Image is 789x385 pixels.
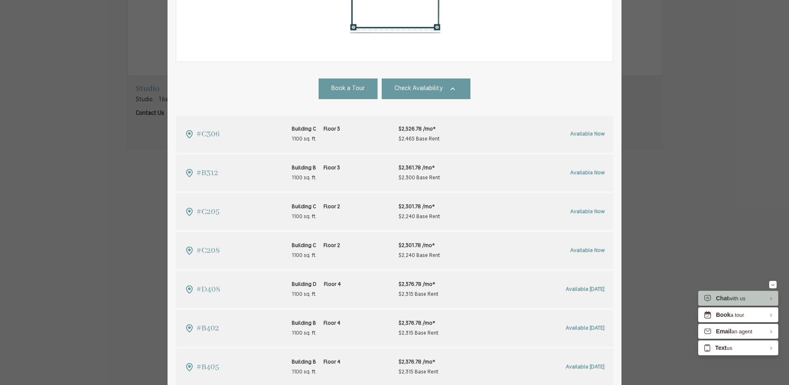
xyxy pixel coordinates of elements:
[196,361,219,374] span: #B405
[292,243,316,248] span: Building C
[176,193,613,230] a: #C205 Building C Floor 2 1100 sq. ft. $2,301.78 /mo* $2,240 Base Rent Available Now
[292,165,316,171] span: Building B
[292,367,340,377] span: 1100 sq. ft.
[394,84,443,94] span: Check Availability
[570,170,605,176] span: Available Now
[319,78,378,99] a: Book a Tour
[176,116,613,152] a: #C306 Building C Floor 3 1100 sq. ft. $2,526.78 /mo* $2,465 Base Rent Available Now
[566,326,605,331] span: Available [DATE]
[399,163,440,173] span: $2,361.78 /mo*
[399,357,438,367] span: $2,376.78 /mo*
[324,282,341,287] span: Floor 4
[292,126,316,132] span: Building C
[566,287,605,292] span: Available [DATE]
[399,330,438,336] span: $2,315 Base Rent
[331,84,365,94] span: Book a Tour
[566,364,605,370] span: Available [DATE]
[196,128,220,141] span: #C306
[292,359,316,365] span: Building B
[399,318,438,328] span: $2,376.78 /mo*
[324,126,340,132] span: Floor 3
[176,271,613,308] a: #D408 Building D Floor 4 1100 sq. ft. $2,376.78 /mo* $2,315 Base Rent Available [DATE]
[196,283,220,296] span: #D408
[399,214,440,219] span: $2,240 Base Rent
[292,282,317,287] span: Building D
[196,166,218,180] span: #B312
[324,204,340,209] span: Floor 2
[196,244,220,257] span: #C208
[399,280,438,290] span: $2,376.78 /mo*
[399,241,440,251] span: $2,301.78 /mo*
[382,78,471,99] a: Check Availability
[196,322,219,335] span: #B402
[292,321,316,326] span: Building B
[324,321,340,326] span: Floor 4
[324,359,340,365] span: Floor 4
[292,251,340,261] span: 1100 sq. ft.
[292,134,340,144] span: 1100 sq. ft.
[176,310,613,347] a: #B402 Building B Floor 4 1100 sq. ft. $2,376.78 /mo* $2,315 Base Rent Available [DATE]
[399,369,438,375] span: $2,315 Base Rent
[570,131,605,137] span: Available Now
[196,205,220,219] span: #C205
[399,136,439,142] span: $2,465 Base Rent
[292,212,340,222] span: 1100 sq. ft.
[292,328,340,338] span: 1100 sq. ft.
[399,175,440,181] span: $2,300 Base Rent
[176,154,613,191] a: #B312 Building B Floor 3 1100 sq. ft. $2,361.78 /mo* $2,300 Base Rent Available Now
[399,292,438,297] span: $2,315 Base Rent
[399,202,440,212] span: $2,301.78 /mo*
[292,290,341,299] span: 1100 sq. ft.
[570,209,605,214] span: Available Now
[292,204,316,209] span: Building C
[292,173,340,183] span: 1100 sq. ft.
[176,232,613,269] a: #C208 Building C Floor 2 1100 sq. ft. $2,301.78 /mo* $2,240 Base Rent Available Now
[324,243,340,248] span: Floor 2
[399,253,440,258] span: $2,240 Base Rent
[324,165,340,171] span: Floor 3
[399,124,439,134] span: $2,526.78 /mo*
[570,248,605,253] span: Available Now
